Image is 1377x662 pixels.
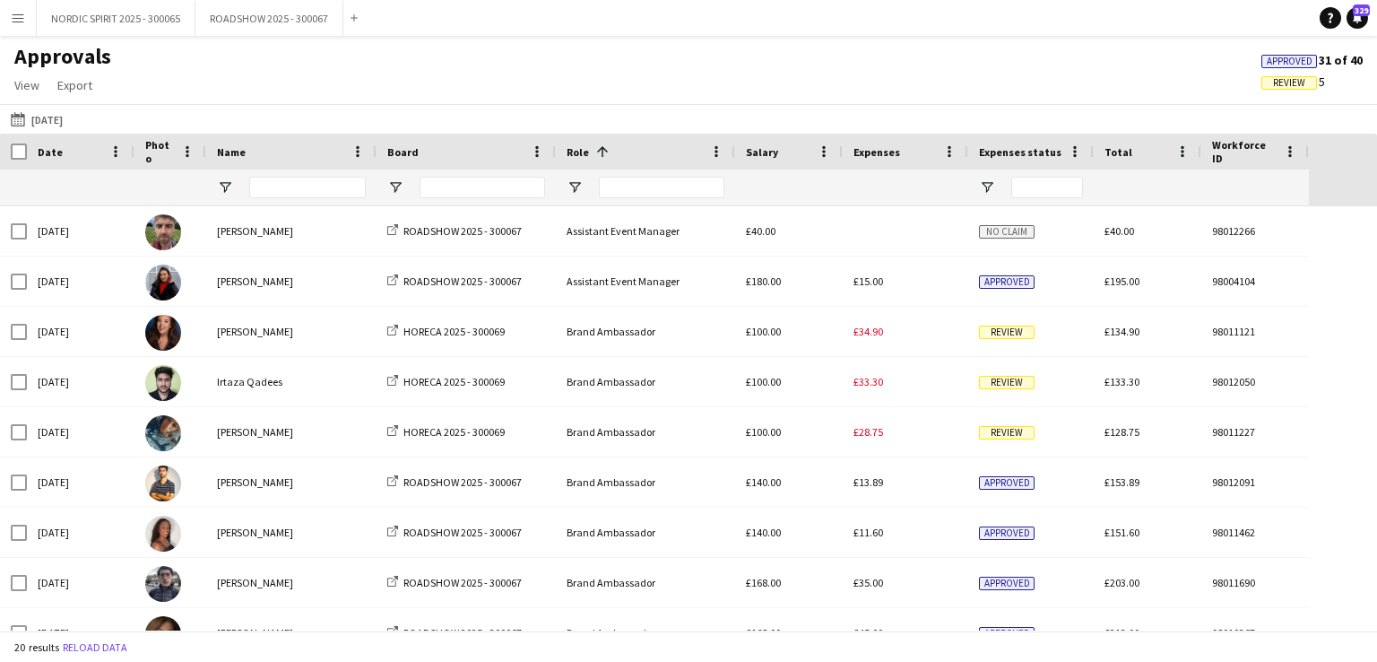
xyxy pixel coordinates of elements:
[979,527,1035,540] span: Approved
[206,206,377,256] div: [PERSON_NAME]
[403,425,505,439] span: HORECA 2025 - 300069
[387,145,419,159] span: Board
[27,206,134,256] div: [DATE]
[746,145,778,159] span: Salary
[746,475,781,489] span: £140.00
[403,475,522,489] span: ROADSHOW 2025 - 300067
[145,315,181,351] img: Manuela Filippin
[206,608,377,658] div: [PERSON_NAME]
[746,375,781,388] span: £100.00
[403,526,522,539] span: ROADSHOW 2025 - 300067
[145,516,181,552] img: Manuela Boaventura
[1104,576,1139,589] span: £203.00
[1104,375,1139,388] span: £133.30
[387,224,522,238] a: ROADSHOW 2025 - 300067
[556,307,735,356] div: Brand Ambassador
[27,558,134,607] div: [DATE]
[403,224,522,238] span: ROADSHOW 2025 - 300067
[1201,307,1309,356] div: 98011121
[853,145,900,159] span: Expenses
[206,357,377,406] div: Irtaza Qadees
[1273,77,1305,89] span: Review
[38,145,63,159] span: Date
[556,457,735,507] div: Brand Ambassador
[746,425,781,439] span: £100.00
[853,475,883,489] span: £13.89
[979,179,995,196] button: Open Filter Menu
[1201,508,1309,557] div: 98011462
[746,325,781,338] span: £100.00
[1104,626,1139,640] span: £213.00
[403,325,505,338] span: HORECA 2025 - 300069
[567,145,589,159] span: Role
[1104,274,1139,288] span: £195.00
[50,74,100,97] a: Export
[1104,425,1139,439] span: £128.75
[1201,257,1309,306] div: 98004104
[206,307,377,356] div: [PERSON_NAME]
[27,407,134,457] div: [DATE]
[979,145,1061,159] span: Expenses status
[979,225,1035,239] span: No claim
[853,576,883,589] span: £35.00
[1104,526,1139,539] span: £151.60
[853,526,883,539] span: £11.60
[195,1,343,36] button: ROADSHOW 2025 - 300067
[387,626,522,640] a: ROADSHOW 2025 - 300067
[206,558,377,607] div: [PERSON_NAME]
[979,426,1035,440] span: Review
[1104,145,1132,159] span: Total
[1267,56,1312,67] span: Approved
[979,476,1035,490] span: Approved
[853,425,883,439] span: £28.75
[387,375,505,388] a: HORECA 2025 - 300069
[27,608,134,658] div: [DATE]
[387,576,522,589] a: ROADSHOW 2025 - 300067
[1261,52,1363,68] span: 31 of 40
[1353,4,1370,16] span: 329
[403,274,522,288] span: ROADSHOW 2025 - 300067
[387,274,522,288] a: ROADSHOW 2025 - 300067
[556,407,735,457] div: Brand Ambassador
[387,526,522,539] a: ROADSHOW 2025 - 300067
[1104,325,1139,338] span: £134.90
[206,508,377,557] div: [PERSON_NAME]
[145,616,181,652] img: Athena Roughton
[1104,224,1134,238] span: £40.00
[979,627,1035,640] span: Approved
[979,326,1035,339] span: Review
[217,145,246,159] span: Name
[14,77,39,93] span: View
[145,265,181,301] img: Yoana Todorova
[853,274,883,288] span: £15.00
[57,77,92,93] span: Export
[556,357,735,406] div: Brand Ambassador
[746,576,781,589] span: £168.00
[1201,206,1309,256] div: 98012266
[556,558,735,607] div: Brand Ambassador
[556,257,735,306] div: Assistant Event Manager
[979,376,1035,389] span: Review
[420,177,545,198] input: Board Filter Input
[556,608,735,658] div: Brand Ambassador
[1201,357,1309,406] div: 98012050
[1347,7,1368,29] a: 329
[556,508,735,557] div: Brand Ambassador
[145,365,181,401] img: Irtaza Qadees
[403,626,522,640] span: ROADSHOW 2025 - 300067
[27,457,134,507] div: [DATE]
[145,138,174,165] span: Photo
[746,224,775,238] span: £40.00
[853,626,883,640] span: £45.00
[746,626,781,640] span: £168.00
[387,425,505,439] a: HORECA 2025 - 300069
[27,508,134,557] div: [DATE]
[1201,608,1309,658] div: 98010367
[403,576,522,589] span: ROADSHOW 2025 - 300067
[403,375,505,388] span: HORECA 2025 - 300069
[1104,475,1139,489] span: £153.89
[387,475,522,489] a: ROADSHOW 2025 - 300067
[206,257,377,306] div: [PERSON_NAME]
[556,206,735,256] div: Assistant Event Manager
[145,415,181,451] img: Wintana Menghisteab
